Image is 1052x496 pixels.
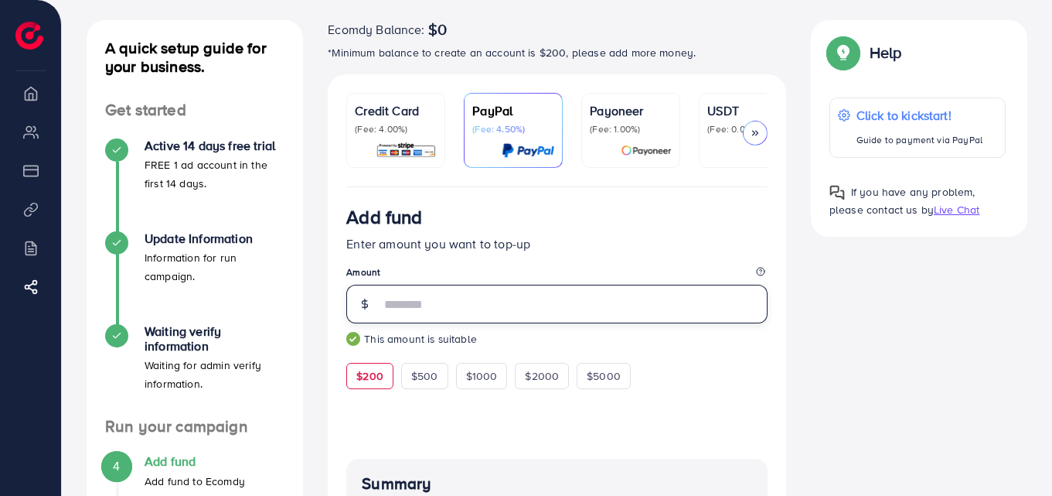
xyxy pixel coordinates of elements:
span: $2000 [525,368,559,384]
li: Update Information [87,231,303,324]
img: logo [15,22,43,50]
span: $1000 [466,368,498,384]
h4: Summary [362,474,752,494]
p: *Minimum balance to create an account is $200, please add more money. [328,43,786,62]
iframe: PayPal [613,408,768,435]
span: $500 [411,368,438,384]
span: 4 [113,457,120,475]
iframe: Chat [986,426,1040,484]
h4: Run your campaign [87,417,303,436]
p: FREE 1 ad account in the first 14 days. [145,156,284,193]
img: card [502,142,554,159]
h4: Waiting verify information [145,324,284,354]
img: card [376,142,437,159]
img: Popup guide [829,185,845,200]
li: Waiting verify information [87,324,303,417]
span: Ecomdy Balance: [328,20,424,39]
p: (Fee: 4.00%) [355,123,437,135]
h4: Active 14 days free trial [145,139,284,153]
p: PayPal [472,101,554,120]
small: This amount is suitable [346,331,768,347]
h4: Get started [87,101,303,120]
p: Help [870,43,902,62]
p: Payoneer [590,101,672,120]
h4: Add fund [145,454,284,469]
img: guide [346,332,360,346]
p: Enter amount you want to top-up [346,234,768,253]
span: Live Chat [934,202,979,217]
legend: Amount [346,265,768,285]
p: Information for run campaign. [145,248,284,286]
p: Guide to payment via PayPal [856,131,982,149]
h4: A quick setup guide for your business. [87,39,303,76]
li: Active 14 days free trial [87,139,303,231]
span: $200 [356,368,383,384]
img: card [621,142,672,159]
h3: Add fund [346,206,422,228]
p: Click to kickstart! [856,106,982,125]
p: Credit Card [355,101,437,120]
h4: Update Information [145,231,284,246]
p: (Fee: 1.00%) [590,123,672,135]
span: $0 [428,20,447,39]
img: Popup guide [829,39,857,67]
p: Waiting for admin verify information. [145,356,284,393]
p: (Fee: 4.50%) [472,123,554,135]
span: If you have any problem, please contact us by [829,184,975,217]
span: $5000 [587,368,621,384]
p: (Fee: 0.00%) [707,123,789,135]
p: USDT [707,101,789,120]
